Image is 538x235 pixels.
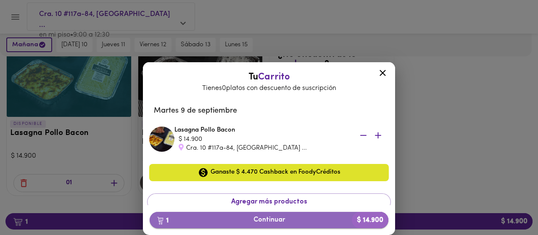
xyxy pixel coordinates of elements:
[179,144,347,153] div: Cra. 10 #117a-84, [GEOGRAPHIC_DATA] ...
[352,212,388,228] b: $ 14.900
[489,186,530,227] iframe: Messagebird Livechat Widget
[151,84,387,93] p: Tienes 0 platos con descuento de suscripción
[154,198,384,206] span: Agregar más productos
[151,71,387,93] div: Tu
[174,126,389,153] div: Lasagna Pollo Bacon
[157,217,164,225] img: cart.png
[147,101,391,121] li: Martes 9 de septiembre
[149,127,174,152] img: Lasagna Pollo Bacon
[149,164,389,181] div: Ganaste $ 4.470 Cashback en FoodyCréditos
[156,216,382,224] span: Continuar
[152,215,174,226] b: 1
[179,135,347,144] div: $ 14.900
[258,72,290,82] span: Carrito
[150,212,388,228] button: 1Continuar$ 14.900
[147,193,391,211] button: Agregar más productos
